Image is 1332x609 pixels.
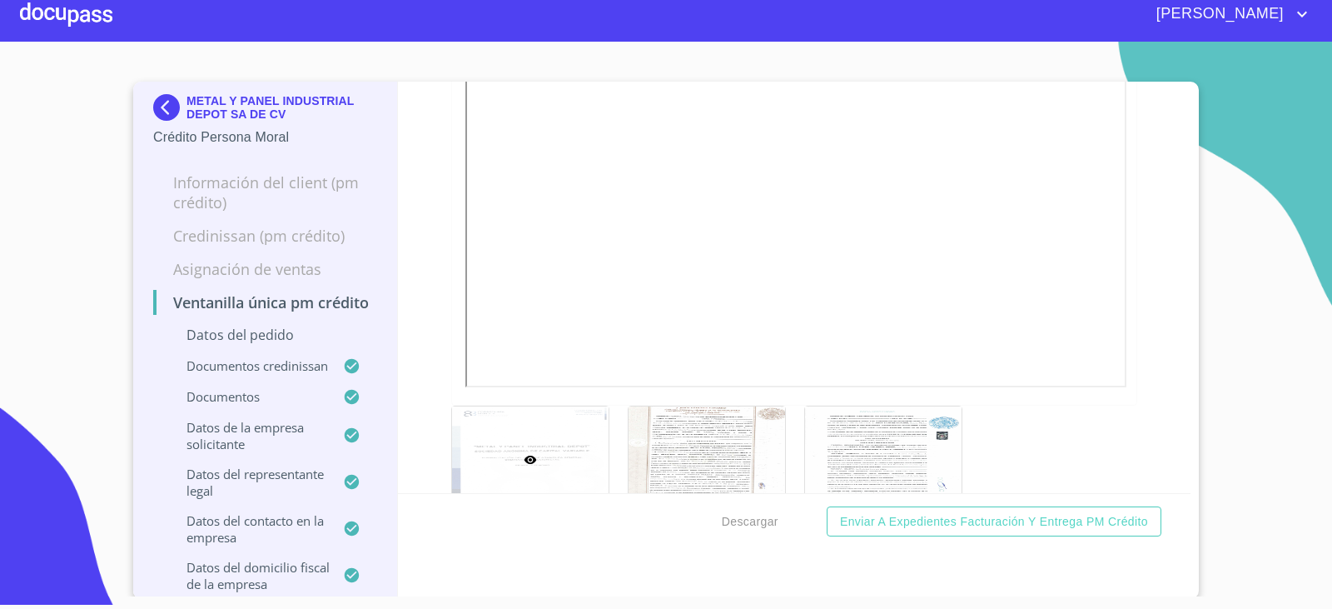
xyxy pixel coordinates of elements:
p: Ventanilla única PM crédito [153,292,377,312]
p: METAL Y PANEL INDUSTRIAL DEPOT SA DE CV [186,94,377,121]
button: account of current user [1144,1,1312,27]
span: Enviar a Expedientes Facturación y Entrega PM crédito [840,512,1148,532]
p: Asignación de Ventas [153,259,377,279]
p: Datos del pedido [153,326,377,344]
p: Datos del domicilio fiscal de la empresa [153,559,343,592]
span: [PERSON_NAME] [1144,1,1292,27]
img: Docupass spot blue [153,94,186,121]
button: Enviar a Expedientes Facturación y Entrega PM crédito [827,507,1161,537]
p: Datos del representante legal [153,466,343,499]
button: Descargar [715,507,785,537]
div: METAL Y PANEL INDUSTRIAL DEPOT SA DE CV [153,94,377,127]
p: Datos del contacto en la empresa [153,512,343,546]
span: Descargar [722,512,778,532]
p: Información del Client (PM crédito) [153,172,377,212]
p: Crédito Persona Moral [153,127,377,147]
img: Acta Constitutiva con poderes [629,407,785,513]
p: Documentos [153,388,343,405]
p: Datos de la empresa solicitante [153,419,343,452]
p: Credinissan (PM crédito) [153,226,377,246]
p: Documentos CrediNissan [153,357,343,374]
img: Acta Constitutiva con poderes [805,407,962,513]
